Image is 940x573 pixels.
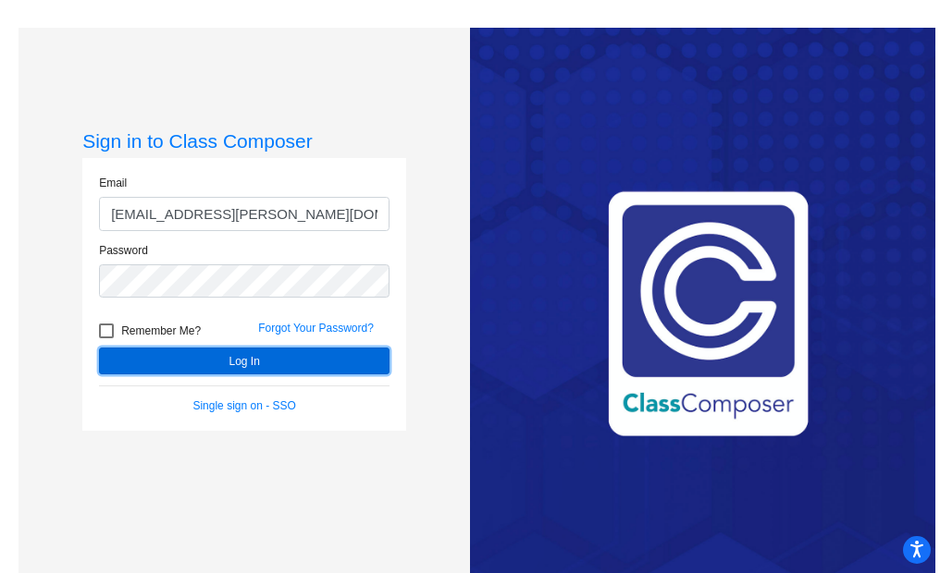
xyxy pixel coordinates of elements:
label: Password [99,242,148,259]
label: Email [99,175,127,191]
button: Log In [99,347,390,374]
span: Remember Me? [121,320,201,342]
h3: Sign in to Class Composer [82,129,406,152]
a: Single sign on - SSO [192,399,295,412]
a: Forgot Your Password? [258,322,374,335]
